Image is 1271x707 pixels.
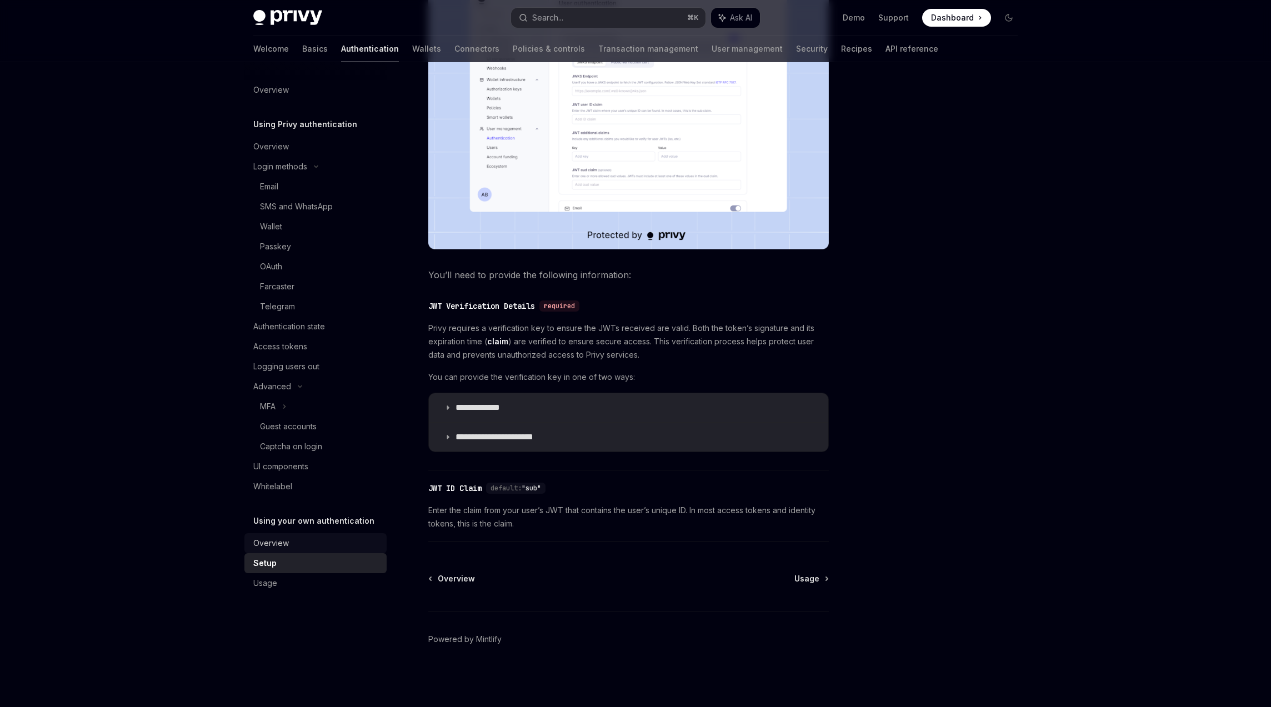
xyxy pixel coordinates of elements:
span: Dashboard [931,12,974,23]
a: Wallet [244,217,387,237]
div: Overview [253,83,289,97]
a: Authentication state [244,317,387,337]
button: Search...⌘K [511,8,705,28]
span: You’ll need to provide the following information: [428,267,829,283]
a: Demo [843,12,865,23]
div: Overview [253,140,289,153]
button: Ask AI [711,8,760,28]
div: UI components [253,460,308,473]
div: Guest accounts [260,420,317,433]
h5: Using your own authentication [253,514,374,528]
span: Usage [794,573,819,584]
h5: Using Privy authentication [253,118,357,131]
a: Basics [302,36,328,62]
span: Enter the claim from your user’s JWT that contains the user’s unique ID. In most access tokens an... [428,504,829,530]
a: Dashboard [922,9,991,27]
a: Telegram [244,297,387,317]
a: Guest accounts [244,417,387,437]
div: Advanced [253,380,291,393]
a: Welcome [253,36,289,62]
div: Whitelabel [253,480,292,493]
a: Usage [244,573,387,593]
a: UI components [244,457,387,477]
a: SMS and WhatsApp [244,197,387,217]
a: User management [712,36,783,62]
span: You can provide the verification key in one of two ways: [428,370,829,384]
div: Telegram [260,300,295,313]
a: Authentication [341,36,399,62]
a: Connectors [454,36,499,62]
a: Overview [244,137,387,157]
div: JWT Verification Details [428,300,535,312]
div: Authentication state [253,320,325,333]
a: Farcaster [244,277,387,297]
span: Overview [438,573,475,584]
span: ⌘ K [687,13,699,22]
div: MFA [260,400,276,413]
div: JWT ID Claim [428,483,482,494]
a: Overview [244,533,387,553]
span: Privy requires a verification key to ensure the JWTs received are valid. Both the token’s signatu... [428,322,829,362]
a: claim [487,337,508,347]
div: Access tokens [253,340,307,353]
div: Overview [253,536,289,550]
a: Captcha on login [244,437,387,457]
a: Support [878,12,909,23]
a: Security [796,36,828,62]
a: Usage [794,573,828,584]
a: Email [244,177,387,197]
a: Overview [429,573,475,584]
img: dark logo [253,10,322,26]
a: Whitelabel [244,477,387,497]
div: SMS and WhatsApp [260,200,333,213]
div: OAuth [260,260,282,273]
a: API reference [885,36,938,62]
div: Logging users out [253,360,319,373]
div: Usage [253,576,277,590]
a: Recipes [841,36,872,62]
a: Setup [244,553,387,573]
div: Email [260,180,278,193]
div: Search... [532,11,563,24]
a: Wallets [412,36,441,62]
div: Login methods [253,160,307,173]
a: OAuth [244,257,387,277]
div: required [539,300,579,312]
a: Overview [244,80,387,100]
a: Logging users out [244,357,387,377]
div: Captcha on login [260,440,322,453]
a: Access tokens [244,337,387,357]
a: Transaction management [598,36,698,62]
a: Policies & controls [513,36,585,62]
div: Farcaster [260,280,294,293]
span: default: [491,484,522,493]
a: Powered by Mintlify [428,634,502,645]
span: Ask AI [730,12,752,23]
div: Wallet [260,220,282,233]
div: Setup [253,556,277,570]
div: Passkey [260,240,291,253]
span: "sub" [522,484,541,493]
button: Toggle dark mode [1000,9,1018,27]
a: Passkey [244,237,387,257]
